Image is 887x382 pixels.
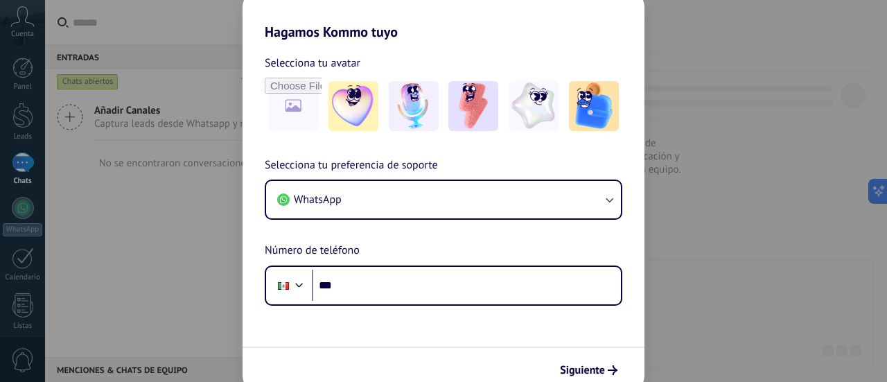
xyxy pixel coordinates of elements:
span: WhatsApp [294,193,342,207]
img: -5.jpeg [569,81,619,131]
button: WhatsApp [266,181,621,218]
div: Mexico: + 52 [270,271,297,300]
button: Siguiente [554,358,624,382]
span: Número de teléfono [265,242,360,260]
img: -1.jpeg [328,81,378,131]
span: Selecciona tu avatar [265,54,360,72]
span: Selecciona tu preferencia de soporte [265,157,438,175]
span: Siguiente [560,365,605,375]
img: -3.jpeg [448,81,498,131]
img: -2.jpeg [389,81,439,131]
img: -4.jpeg [509,81,559,131]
